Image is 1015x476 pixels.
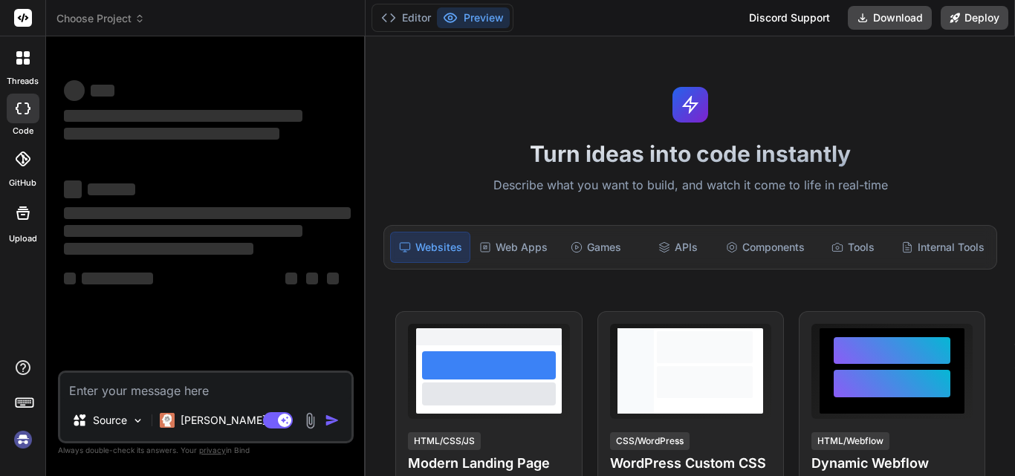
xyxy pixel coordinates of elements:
span: ‌ [64,80,85,101]
p: Source [93,413,127,428]
span: ‌ [64,180,82,198]
span: ‌ [91,85,114,97]
p: Always double-check its answers. Your in Bind [58,443,354,457]
div: HTML/Webflow [811,432,889,450]
span: ‌ [285,273,297,284]
label: threads [7,75,39,88]
img: attachment [302,412,319,429]
span: privacy [199,446,226,454]
span: ‌ [64,273,76,284]
div: Tools [814,232,892,263]
h1: Turn ideas into code instantly [374,140,1006,167]
div: Components [720,232,811,263]
div: Internal Tools [895,232,990,263]
div: APIs [638,232,717,263]
div: Games [557,232,635,263]
span: ‌ [306,273,318,284]
div: Discord Support [740,6,839,30]
label: code [13,125,33,137]
button: Editor [375,7,437,28]
button: Download [848,6,932,30]
h4: WordPress Custom CSS [610,453,771,474]
label: GitHub [9,177,36,189]
button: Preview [437,7,510,28]
div: HTML/CSS/JS [408,432,481,450]
div: Web Apps [473,232,554,263]
span: ‌ [64,110,302,122]
img: icon [325,413,340,428]
img: signin [10,427,36,452]
p: [PERSON_NAME] 4 S.. [181,413,291,428]
button: Deploy [941,6,1008,30]
p: Describe what you want to build, and watch it come to life in real-time [374,176,1006,195]
span: ‌ [64,225,302,237]
img: Pick Models [132,414,144,427]
span: ‌ [64,207,351,219]
span: ‌ [82,273,153,284]
img: Claude 4 Sonnet [160,413,175,428]
span: ‌ [88,183,135,195]
label: Upload [9,232,37,245]
span: ‌ [327,273,339,284]
span: Choose Project [56,11,145,26]
div: Websites [390,232,470,263]
h4: Modern Landing Page [408,453,569,474]
span: ‌ [64,128,279,140]
span: ‌ [64,243,253,255]
div: CSS/WordPress [610,432,690,450]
